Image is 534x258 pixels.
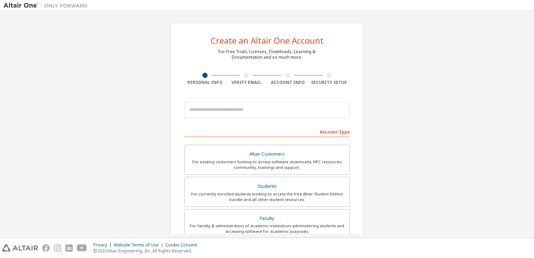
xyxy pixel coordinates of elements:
[309,80,350,85] div: Security Setup
[42,244,50,252] img: facebook.svg
[218,49,316,60] div: For Free Trials, Licenses, Downloads, Learning & Documentation and so much more.
[77,244,87,252] img: youtube.svg
[93,248,201,254] p: © 2025 Altair Engineering, Inc. All Rights Reserved.
[114,242,165,248] div: Website Terms of Use
[267,80,309,85] div: Account Info
[189,181,345,191] div: Students
[189,159,345,170] div: For existing customers looking to access software downloads, HPC resources, community, trainings ...
[189,214,345,223] div: Faculty
[3,2,91,9] img: Altair One
[93,242,114,248] div: Privacy
[65,244,73,252] img: linkedin.svg
[189,149,345,159] div: Altair Customers
[2,244,38,252] img: altair_logo.svg
[189,223,345,234] div: For faculty & administrators of academic institutions administering students and accessing softwa...
[226,80,267,85] div: Verify Email
[184,126,350,137] div: Account Type
[189,191,345,202] div: For currently enrolled students looking to access the free Altair Student Edition bundle and all ...
[211,36,324,45] div: Create an Altair One Account
[184,80,226,85] div: Personal Info
[54,244,61,252] img: instagram.svg
[165,242,201,248] div: Cookie Consent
